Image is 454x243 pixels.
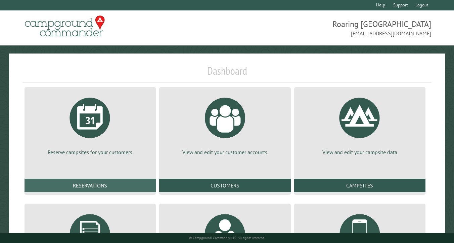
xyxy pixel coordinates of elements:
p: View and edit your customer accounts [167,148,283,156]
a: Campsites [294,179,426,192]
img: Campground Commander [23,13,107,39]
p: Reserve campsites for your customers [33,148,148,156]
a: Customers [159,179,291,192]
h1: Dashboard [23,64,432,83]
span: Roaring [GEOGRAPHIC_DATA] [EMAIL_ADDRESS][DOMAIN_NAME] [227,19,431,37]
a: Reservations [25,179,156,192]
a: View and edit your customer accounts [167,93,283,156]
p: View and edit your campsite data [302,148,418,156]
small: © Campground Commander LLC. All rights reserved. [189,236,265,240]
a: Reserve campsites for your customers [33,93,148,156]
a: View and edit your campsite data [302,93,418,156]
